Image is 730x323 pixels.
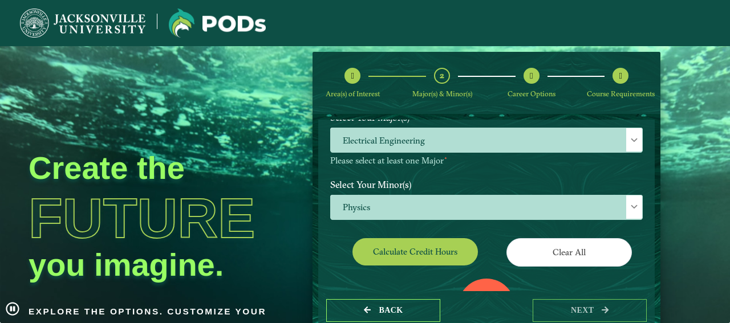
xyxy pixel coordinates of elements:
[412,89,472,98] span: Major(s) & Minor(s)
[508,89,555,98] span: Career Options
[326,299,440,322] button: Back
[20,9,145,38] img: Jacksonville University logo
[331,195,642,220] span: Physics
[331,128,642,153] span: Electrical Engineering
[169,9,266,38] img: Jacksonville University logo
[29,190,285,246] h1: Future
[444,154,448,162] sup: ⋆
[352,238,478,265] button: Calculate credit hours
[29,149,285,186] h2: Create the
[326,89,380,98] span: Area(s) of Interest
[587,89,655,98] span: Course Requirements
[322,174,651,195] label: Select Your Minor(s)
[440,70,444,81] span: 2
[330,156,643,166] p: Please select at least one Major
[533,299,647,322] button: next
[506,238,632,266] button: Clear All
[379,306,403,314] span: Back
[29,246,285,283] h2: you imagine.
